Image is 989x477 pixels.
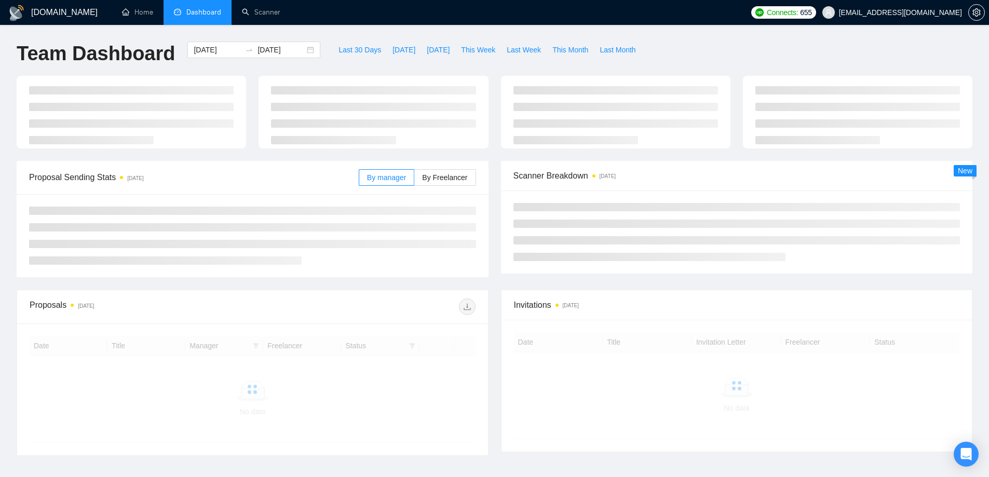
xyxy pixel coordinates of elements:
[392,44,415,56] span: [DATE]
[387,42,421,58] button: [DATE]
[174,8,181,16] span: dashboard
[507,44,541,56] span: Last Week
[513,169,960,182] span: Scanner Breakdown
[333,42,387,58] button: Last 30 Days
[338,44,381,56] span: Last 30 Days
[242,8,280,17] a: searchScanner
[514,298,960,311] span: Invitations
[8,5,25,21] img: logo
[968,4,985,21] button: setting
[563,303,579,308] time: [DATE]
[800,7,811,18] span: 655
[455,42,501,58] button: This Week
[258,44,305,56] input: End date
[767,7,798,18] span: Connects:
[594,42,641,58] button: Last Month
[825,9,832,16] span: user
[968,8,985,17] a: setting
[245,46,253,54] span: to
[186,8,221,17] span: Dashboard
[427,44,450,56] span: [DATE]
[552,44,588,56] span: This Month
[194,44,241,56] input: Start date
[245,46,253,54] span: swap-right
[755,8,764,17] img: upwork-logo.png
[127,175,143,181] time: [DATE]
[600,44,635,56] span: Last Month
[547,42,594,58] button: This Month
[461,44,495,56] span: This Week
[78,303,94,309] time: [DATE]
[422,173,467,182] span: By Freelancer
[501,42,547,58] button: Last Week
[421,42,455,58] button: [DATE]
[367,173,406,182] span: By manager
[122,8,153,17] a: homeHome
[29,171,359,184] span: Proposal Sending Stats
[954,442,979,467] div: Open Intercom Messenger
[17,42,175,66] h1: Team Dashboard
[958,167,972,175] span: New
[30,298,252,315] div: Proposals
[600,173,616,179] time: [DATE]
